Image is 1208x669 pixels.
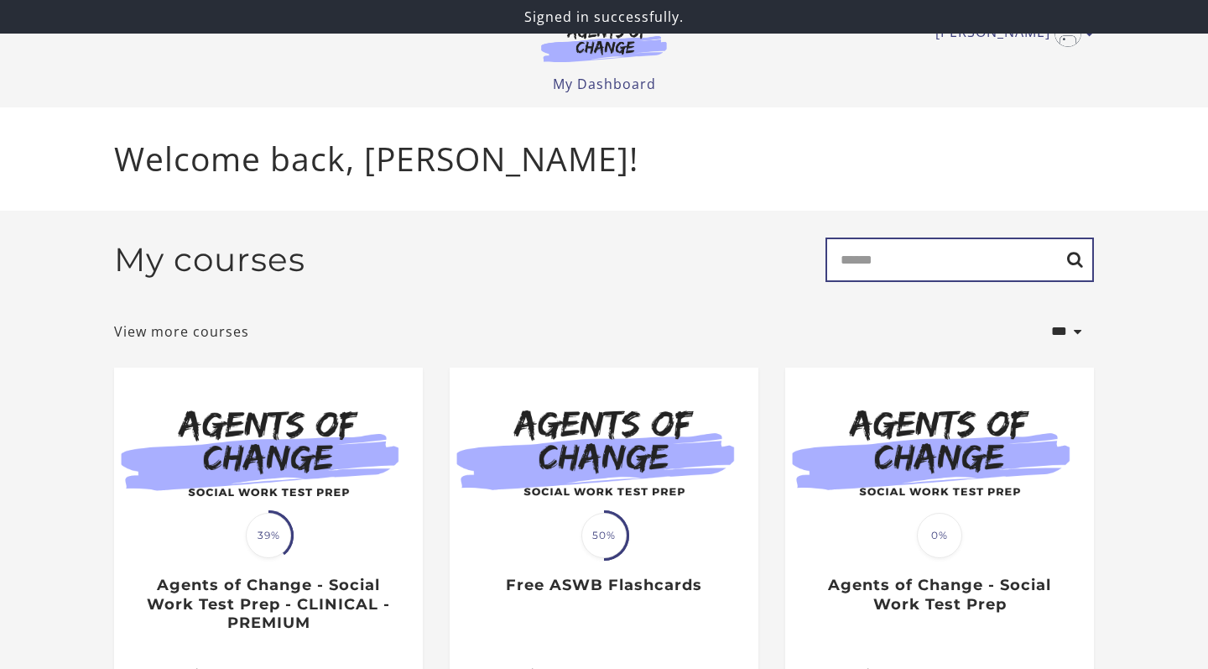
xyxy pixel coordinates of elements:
[467,576,740,595] h3: Free ASWB Flashcards
[581,513,627,558] span: 50%
[114,240,305,280] h2: My courses
[114,321,249,342] a: View more courses
[917,513,962,558] span: 0%
[935,20,1086,47] a: Toggle menu
[553,75,656,93] a: My Dashboard
[803,576,1075,614] h3: Agents of Change - Social Work Test Prep
[114,134,1094,184] p: Welcome back, [PERSON_NAME]!
[246,513,291,558] span: 39%
[132,576,404,633] h3: Agents of Change - Social Work Test Prep - CLINICAL - PREMIUM
[7,7,1201,27] p: Signed in successfully.
[523,24,685,62] img: Agents of Change Logo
